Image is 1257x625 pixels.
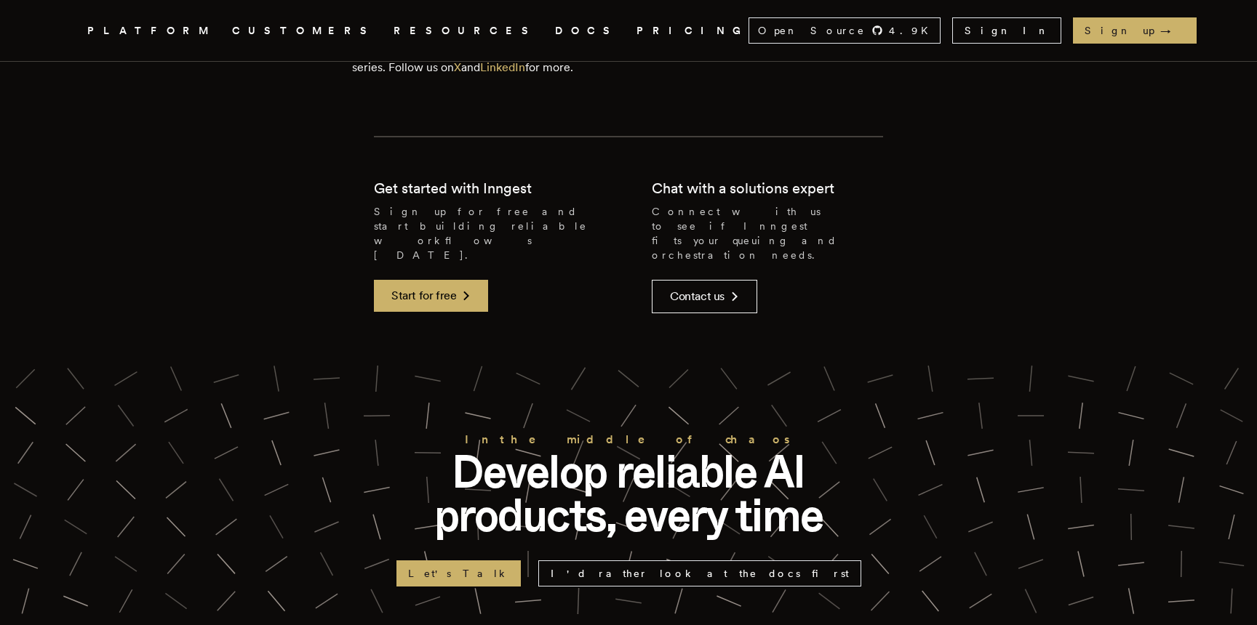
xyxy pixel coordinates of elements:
[637,22,749,40] a: PRICING
[538,560,861,586] a: I'd rather look at the docs first
[396,430,861,450] h2: In the middle of chaos
[232,22,376,40] a: CUSTOMERS
[1073,17,1197,44] a: Sign up
[952,17,1061,44] a: Sign In
[396,560,521,586] a: Let's Talk
[652,204,883,262] p: Connect with us to see if Inngest fits your queuing and orchestration needs.
[652,280,757,313] a: Contact us
[394,22,538,40] button: RESOURCES
[480,60,525,74] a: LinkedIn
[758,23,866,38] span: Open Source
[1160,23,1185,38] span: →
[374,178,532,198] h2: Get started with Inngest
[374,204,605,262] p: Sign up for free and start building reliable workflows [DATE].
[652,178,834,198] h2: Chat with a solutions expert
[555,22,619,40] a: DOCS
[374,280,488,312] a: Start for free
[454,60,461,74] a: X
[889,23,937,38] span: 4.9 K
[396,450,861,537] p: Develop reliable AI products, every time
[87,22,215,40] button: PLATFORM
